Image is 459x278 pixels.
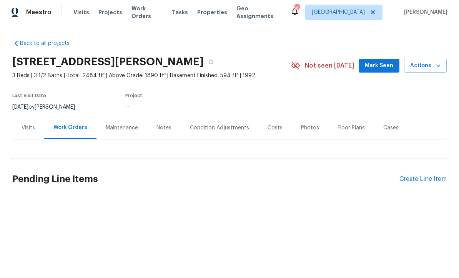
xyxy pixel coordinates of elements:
[236,5,281,20] span: Geo Assignments
[383,124,399,132] div: Cases
[12,104,28,110] span: [DATE]
[12,72,291,79] span: 3 Beds | 3 1/2 Baths | Total: 2484 ft² | Above Grade: 1890 ft² | Basement Finished: 594 ft² | 1992
[22,124,35,132] div: Visits
[106,124,138,132] div: Maintenance
[98,8,122,16] span: Projects
[204,55,218,69] button: Copy Address
[404,59,447,73] button: Actions
[156,124,171,132] div: Notes
[410,61,441,71] span: Actions
[12,161,399,197] h2: Pending Line Items
[197,8,227,16] span: Properties
[268,124,283,132] div: Costs
[73,8,89,16] span: Visits
[305,62,354,69] span: Not seen [DATE]
[12,40,86,47] a: Back to all projects
[53,124,87,131] div: Work Orders
[338,124,365,132] div: Floor Plans
[125,93,142,98] span: Project
[399,175,447,183] div: Create Line Item
[12,93,46,98] span: Last Visit Date
[12,103,84,112] div: by [PERSON_NAME]
[359,59,399,73] button: Mark Seen
[131,5,163,20] span: Work Orders
[172,10,188,15] span: Tasks
[190,124,249,132] div: Condition Adjustments
[312,8,365,16] span: [GEOGRAPHIC_DATA]
[301,124,319,132] div: Photos
[294,5,299,12] div: 95
[26,8,52,16] span: Maestro
[12,58,204,66] h2: [STREET_ADDRESS][PERSON_NAME]
[401,8,447,16] span: [PERSON_NAME]
[365,61,393,71] span: Mark Seen
[125,103,273,108] div: ...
